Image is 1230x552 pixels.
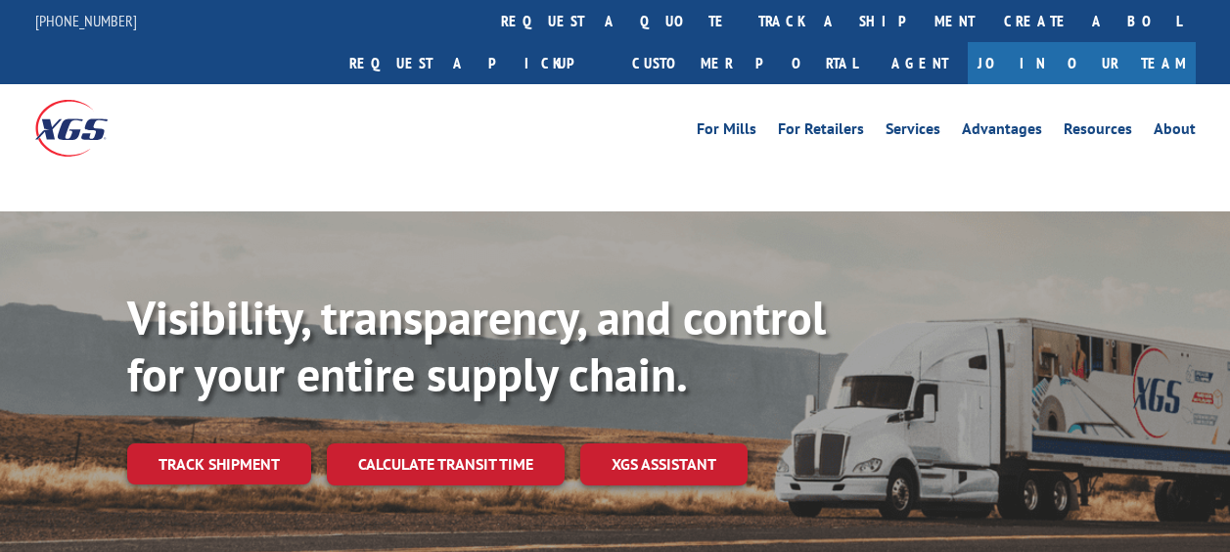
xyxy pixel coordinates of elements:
a: Services [886,121,940,143]
a: Resources [1064,121,1132,143]
a: For Retailers [778,121,864,143]
b: Visibility, transparency, and control for your entire supply chain. [127,287,826,404]
a: For Mills [697,121,756,143]
a: Customer Portal [617,42,872,84]
a: Join Our Team [968,42,1196,84]
a: Advantages [962,121,1042,143]
a: XGS ASSISTANT [580,443,748,485]
a: Agent [872,42,968,84]
a: About [1154,121,1196,143]
a: Request a pickup [335,42,617,84]
a: Track shipment [127,443,311,484]
a: Calculate transit time [327,443,565,485]
a: [PHONE_NUMBER] [35,11,137,30]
